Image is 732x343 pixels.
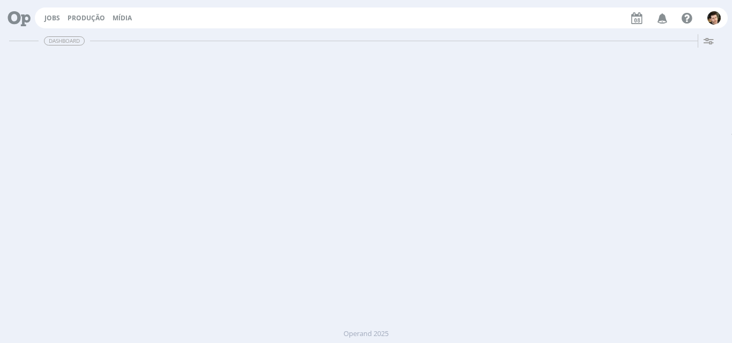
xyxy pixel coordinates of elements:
[64,14,108,22] button: Produção
[41,14,63,22] button: Jobs
[707,9,721,27] button: V
[44,36,85,45] span: Dashboard
[113,13,132,22] a: Mídia
[109,14,135,22] button: Mídia
[68,13,105,22] a: Produção
[44,13,60,22] a: Jobs
[707,11,721,25] img: V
